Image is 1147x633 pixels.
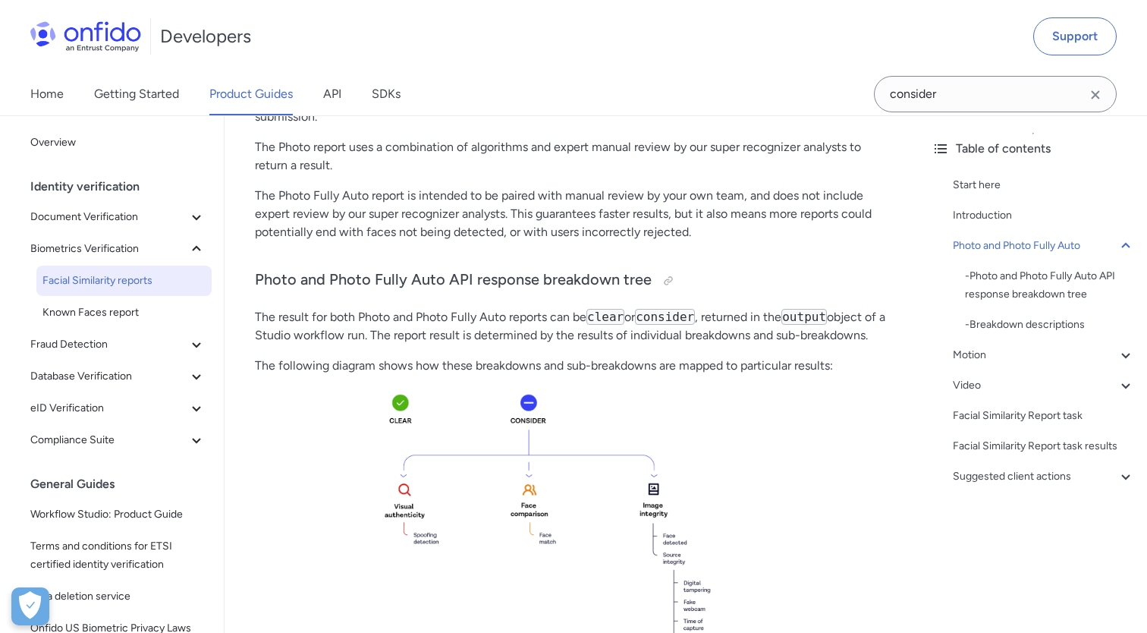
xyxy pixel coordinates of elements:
p: The Photo report uses a combination of algorithms and expert manual review by our super recognize... [255,138,889,175]
a: Terms and conditions for ETSI certified identity verification [24,531,212,580]
a: Overview [24,128,212,158]
a: -Photo and Photo Fully Auto API response breakdown tree [965,267,1135,304]
p: The result for both Photo and Photo Fully Auto reports can be or , returned in the object of a St... [255,308,889,345]
span: Terms and conditions for ETSI certified identity verification [30,537,206,574]
a: Facial Similarity Report task [953,407,1135,425]
a: Product Guides [209,73,293,115]
a: Photo and Photo Fully Auto [953,237,1135,255]
button: Document Verification [24,202,212,232]
a: Workflow Studio: Product Guide [24,499,212,530]
a: Home [30,73,64,115]
h3: Photo and Photo Fully Auto API response breakdown tree [255,269,889,293]
div: Table of contents [932,140,1135,158]
h1: Developers [160,24,251,49]
span: Compliance Suite [30,431,187,449]
svg: Clear search field button [1086,86,1105,104]
code: consider [635,309,695,325]
a: Introduction [953,206,1135,225]
a: Known Faces report [36,298,212,328]
img: Onfido Logo [30,21,141,52]
span: Workflow Studio: Product Guide [30,505,206,524]
a: Support [1033,17,1117,55]
div: Cookie Preferences [11,587,49,625]
button: Open Preferences [11,587,49,625]
span: Data deletion service [30,587,206,606]
code: output [781,309,827,325]
button: Biometrics Verification [24,234,212,264]
a: API [323,73,341,115]
a: SDKs [372,73,401,115]
div: - Breakdown descriptions [965,316,1135,334]
p: The following diagram shows how these breakdowns and sub-breakdowns are mapped to particular resu... [255,357,889,375]
span: Known Faces report [42,304,206,322]
span: Database Verification [30,367,187,386]
a: -Breakdown descriptions [965,316,1135,334]
a: Motion [953,346,1135,364]
div: - Photo and Photo Fully Auto API response breakdown tree [965,267,1135,304]
input: Onfido search input field [874,76,1117,112]
span: Facial Similarity reports [42,272,206,290]
a: Start here [953,176,1135,194]
a: Suggested client actions [953,468,1135,486]
a: Facial Similarity Report task results [953,437,1135,455]
button: eID Verification [24,393,212,424]
div: General Guides [30,469,218,499]
a: Data deletion service [24,581,212,612]
span: Document Verification [30,208,187,226]
a: Getting Started [94,73,179,115]
button: Fraud Detection [24,329,212,360]
span: Fraud Detection [30,335,187,354]
code: clear [586,309,624,325]
a: Video [953,376,1135,395]
button: Compliance Suite [24,425,212,455]
span: eID Verification [30,399,187,417]
span: Biometrics Verification [30,240,187,258]
div: Identity verification [30,172,218,202]
p: The Photo Fully Auto report is intended to be paired with manual review by your own team, and doe... [255,187,889,241]
span: Overview [30,134,206,152]
button: Database Verification [24,361,212,392]
a: Facial Similarity reports [36,266,212,296]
